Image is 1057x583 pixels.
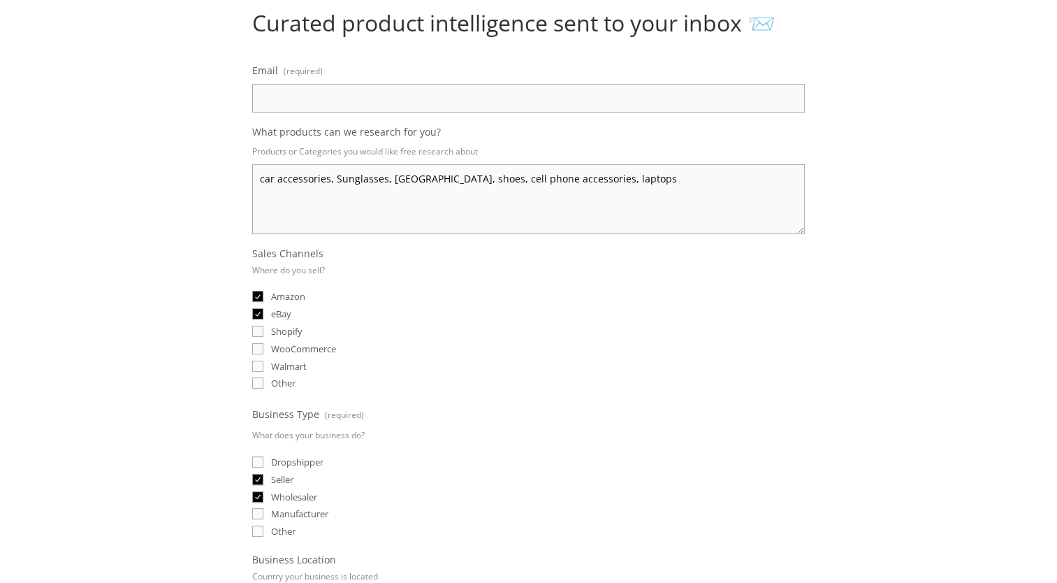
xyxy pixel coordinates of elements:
[271,508,328,520] span: Manufacturer
[252,508,263,519] input: Manufacturer
[252,377,263,389] input: Other
[252,474,263,485] input: Seller
[252,408,319,421] span: Business Type
[252,247,323,260] span: Sales Channels
[252,491,263,503] input: Wholesaler
[252,326,263,337] input: Shopify
[271,290,305,303] span: Amazon
[271,491,317,503] span: Wholesaler
[252,425,365,445] p: What does your business do?
[252,526,263,537] input: Other
[271,525,296,538] span: Other
[252,64,278,77] span: Email
[324,405,363,425] span: (required)
[252,343,263,354] input: WooCommerce
[252,10,805,36] h1: Curated product intelligence sent to your inbox 📨
[271,473,293,486] span: Seller
[252,361,263,372] input: Walmart
[271,343,336,355] span: WooCommerce
[252,308,263,319] input: eBay
[252,291,263,302] input: Amazon
[271,308,291,320] span: eBay
[252,141,805,161] p: Products or Categories you would like free research about
[271,456,323,468] span: Dropshipper
[252,456,263,468] input: Dropshipper
[283,61,322,81] span: (required)
[252,553,336,566] span: Business Location
[271,325,302,338] span: Shopify
[271,360,307,373] span: Walmart
[252,125,441,138] span: What products can we research for you?
[271,377,296,389] span: Other
[252,260,325,280] p: Where do you sell?
[252,164,805,234] textarea: car accessories, Sunglasses, [GEOGRAPHIC_DATA], shoes, cell phone accessories, laptops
